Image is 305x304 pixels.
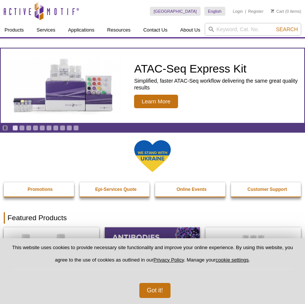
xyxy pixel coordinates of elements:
img: ATAC-Seq Express Kit [2,57,126,114]
a: Epi-Services Quote [80,182,152,197]
input: Keyword, Cat. No. [205,23,301,36]
button: Search [274,26,300,33]
a: Promotions [4,182,77,197]
a: English [204,7,225,16]
a: Cart [271,9,284,14]
p: Simplified, faster ATAC-Seq workflow delivering the same great quality results [134,77,300,91]
strong: Promotions [28,187,53,192]
img: DNA Library Prep Kit for Illumina [4,227,99,285]
a: Go to slide 9 [66,125,72,131]
a: Go to slide 3 [26,125,32,131]
a: Register [248,9,263,14]
span: Search [276,26,298,32]
a: Go to slide 5 [39,125,45,131]
a: Toggle autoplay [2,125,8,131]
a: Privacy Policy [154,257,184,263]
a: About Us [176,23,205,37]
a: Resources [103,23,135,37]
h2: Featured Products [4,212,301,224]
a: ATAC-Seq Express Kit ATAC-Seq Express Kit Simplified, faster ATAC-Seq workflow delivering the sam... [1,48,304,123]
img: CUT&Tag-IT® Express Assay Kit [205,227,301,285]
a: [GEOGRAPHIC_DATA] [150,7,201,16]
a: Online Events [155,182,228,197]
a: Services [32,23,60,37]
strong: Epi-Services Quote [95,187,136,192]
button: cookie settings [216,257,249,263]
a: Go to slide 10 [73,125,79,131]
article: ATAC-Seq Express Kit [1,48,304,123]
img: Your Cart [271,9,274,13]
a: Go to slide 4 [33,125,38,131]
a: Go to slide 1 [12,125,18,131]
a: Login [233,9,243,14]
a: Applications [63,23,99,37]
span: Learn More [134,95,178,108]
a: Go to slide 6 [46,125,52,131]
strong: Customer Support [248,187,287,192]
a: Go to slide 7 [53,125,59,131]
img: We Stand With Ukraine [134,139,171,173]
a: Go to slide 2 [19,125,25,131]
h2: ATAC-Seq Express Kit [134,63,300,74]
strong: Online Events [177,187,207,192]
li: (0 items) [271,7,301,16]
img: All Antibodies [105,227,200,285]
a: Customer Support [231,182,304,197]
a: Go to slide 8 [60,125,65,131]
li: | [245,7,246,16]
button: Got it! [139,283,171,298]
p: This website uses cookies to provide necessary site functionality and improve your online experie... [12,244,293,269]
a: Contact Us [139,23,172,37]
